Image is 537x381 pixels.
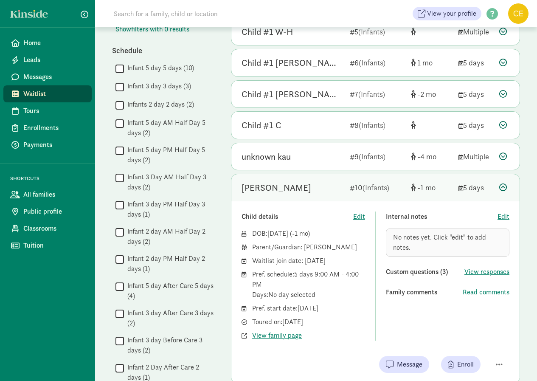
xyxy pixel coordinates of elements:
[23,123,85,133] span: Enrollments
[252,242,365,252] div: Parent/Guardian: [PERSON_NAME]
[252,317,365,327] div: Toured on: [DATE]
[3,136,92,153] a: Payments
[413,7,481,20] a: View your profile
[359,120,385,130] span: (Infants)
[3,220,92,237] a: Classrooms
[3,85,92,102] a: Waitlist
[242,87,343,101] div: Child #1 McGee
[292,229,308,238] span: -1
[463,287,509,297] button: Read comments
[23,106,85,116] span: Tours
[124,281,214,301] label: Infant 5 day After Care 5 days (4)
[23,38,85,48] span: Home
[242,212,353,222] div: Child details
[458,26,492,37] div: Multiple
[359,58,385,68] span: (Infants)
[350,88,404,100] div: 7
[350,57,404,68] div: 6
[393,233,486,252] span: No notes yet. Click "edit" to add notes.
[358,89,385,99] span: (Infants)
[411,151,452,162] div: [object Object]
[252,330,302,341] button: View family page
[124,63,194,73] label: Infant 5 day 5 days (10)
[350,26,404,37] div: 5
[411,26,452,37] div: [object Object]
[242,150,291,164] div: unknown kau
[242,119,281,132] div: Child #1 C
[252,256,365,266] div: Waitlist join date: [DATE]
[458,119,492,131] div: 5 days
[353,212,365,222] button: Edit
[124,335,214,356] label: Infant 3 day Before Care 3 days (2)
[23,240,85,251] span: Tuition
[386,287,463,297] div: Family comments
[350,151,404,162] div: 9
[23,89,85,99] span: Waitlist
[124,172,214,192] label: Infant 3 Day AM Half Day 3 days (2)
[411,57,452,68] div: [object Object]
[350,119,404,131] div: 8
[3,237,92,254] a: Tuition
[109,5,347,22] input: Search for a family, child or location
[23,140,85,150] span: Payments
[3,203,92,220] a: Public profile
[23,55,85,65] span: Leads
[3,186,92,203] a: All families
[124,199,214,220] label: Infant 3 day PM Half Day 3 days (1)
[252,303,365,313] div: Pref. start date: [DATE]
[363,183,389,192] span: (Infants)
[397,359,422,370] span: Message
[23,223,85,234] span: Classrooms
[242,56,343,70] div: Child #1 Kortebein-Jimenez
[458,182,492,193] div: 5 days
[242,181,311,195] div: Penelope Robinson
[458,88,492,100] div: 5 days
[427,8,476,19] span: View your profile
[441,356,481,373] button: Enroll
[350,182,404,193] div: 10
[457,359,474,370] span: Enroll
[417,58,433,68] span: 1
[124,308,214,328] label: Infant 3 day After Care 3 days (2)
[386,212,498,222] div: Internal notes
[358,27,385,37] span: (Infants)
[267,229,288,238] span: [DATE]
[495,340,537,381] div: Chat Widget
[359,152,385,161] span: (Infants)
[3,51,92,68] a: Leads
[3,119,92,136] a: Enrollments
[124,99,194,110] label: Infants 2 day 2 days (2)
[23,206,85,217] span: Public profile
[124,145,214,165] label: Infant 5 day PM Half Day 5 days (2)
[3,34,92,51] a: Home
[411,88,452,100] div: [object Object]
[242,25,293,39] div: Child #1 W-H
[498,212,509,222] button: Edit
[124,226,214,247] label: Infant 2 day AM Half Day 2 days (2)
[252,269,365,300] div: Pref. schedule: 5 days 9:00 AM - 4:00 PM Days: No day selected
[411,182,452,193] div: [object Object]
[124,254,214,274] label: Infant 2 day PM Half Day 2 days (1)
[115,24,189,34] span: Show filters with 0 results
[417,89,436,99] span: -2
[411,119,452,131] div: [object Object]
[458,57,492,68] div: 5 days
[379,356,429,373] button: Message
[386,267,464,277] div: Custom questions (3)
[115,24,189,34] button: Showfilters with 0 results
[417,152,436,161] span: -4
[23,72,85,82] span: Messages
[252,229,365,239] div: DOB: ( )
[23,189,85,200] span: All families
[464,267,509,277] button: View responses
[124,81,191,91] label: Infant 3 day 3 days (3)
[417,183,436,192] span: -1
[458,151,492,162] div: Multiple
[3,102,92,119] a: Tours
[3,68,92,85] a: Messages
[124,118,214,138] label: Infant 5 day AM Half Day 5 days (2)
